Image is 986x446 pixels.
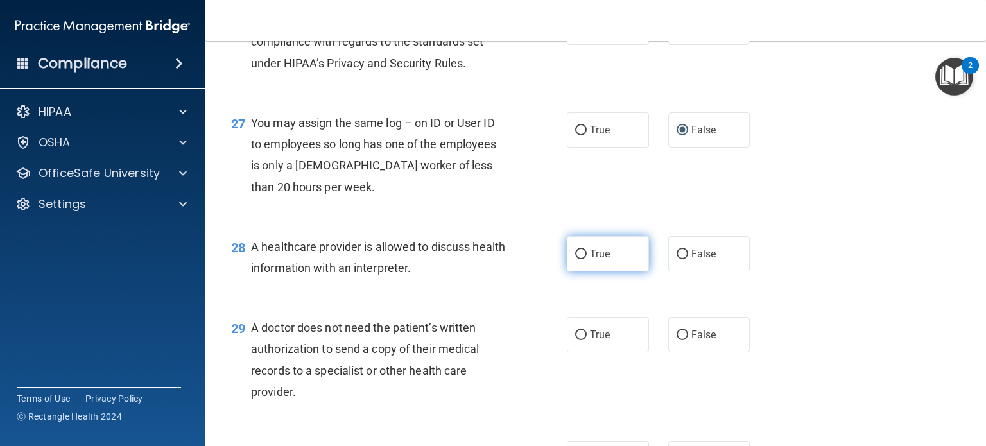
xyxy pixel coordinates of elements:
input: True [575,250,587,259]
button: Open Resource Center, 2 new notifications [935,58,973,96]
span: True [590,329,610,341]
span: 27 [231,116,245,132]
span: Practices are required to “certify” their compliance with regards to the standards set under HIPA... [251,13,483,69]
span: A doctor does not need the patient’s written authorization to send a copy of their medical record... [251,321,480,399]
h4: Compliance [38,55,127,73]
span: 29 [231,321,245,336]
input: True [575,330,587,340]
p: Settings [39,196,86,212]
span: A healthcare provider is allowed to discuss health information with an interpreter. [251,240,505,275]
span: False [691,124,716,136]
img: PMB logo [15,13,190,39]
a: OSHA [15,135,187,150]
a: Privacy Policy [85,392,143,405]
span: False [691,329,716,341]
a: OfficeSafe University [15,166,187,181]
input: False [677,330,688,340]
span: Ⓒ Rectangle Health 2024 [17,410,122,423]
input: True [575,126,587,135]
input: False [677,126,688,135]
a: HIPAA [15,104,187,119]
a: Settings [15,196,187,212]
p: OSHA [39,135,71,150]
p: HIPAA [39,104,71,119]
div: 2 [968,65,973,82]
span: You may assign the same log – on ID or User ID to employees so long has one of the employees is o... [251,116,497,194]
a: Terms of Use [17,392,70,405]
input: False [677,250,688,259]
span: True [590,248,610,260]
span: True [590,124,610,136]
span: False [691,248,716,260]
span: 28 [231,240,245,255]
p: OfficeSafe University [39,166,160,181]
